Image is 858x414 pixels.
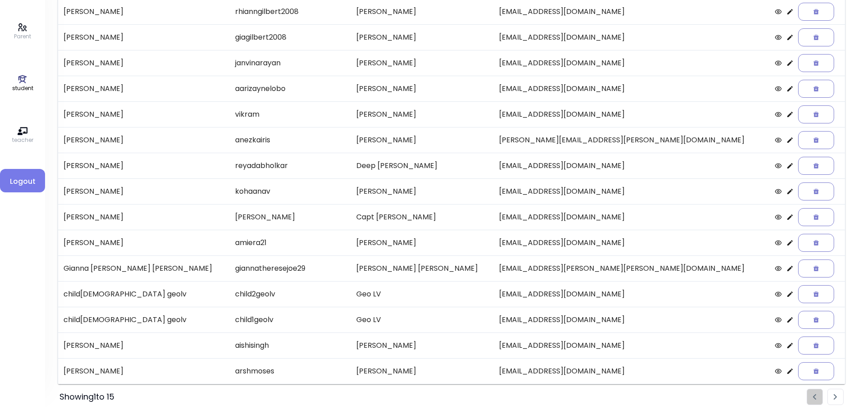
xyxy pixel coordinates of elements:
td: child[DEMOGRAPHIC_DATA] geolv [58,307,230,332]
p: teacher [12,136,33,144]
td: [PERSON_NAME] [58,153,230,178]
a: teacher [12,126,33,144]
td: kohaanav [230,178,351,204]
td: [PERSON_NAME] [351,332,493,358]
td: [PERSON_NAME] [351,76,493,101]
td: [PERSON_NAME] [351,358,493,384]
div: Showing 1 to 15 [59,391,114,403]
td: [PERSON_NAME] [351,127,493,153]
td: [PERSON_NAME] [58,178,230,204]
td: [PERSON_NAME] [230,204,351,230]
td: [PERSON_NAME] [58,127,230,153]
td: [EMAIL_ADDRESS][DOMAIN_NAME] [494,76,769,101]
img: rightarrow.svg [834,394,837,400]
td: [PERSON_NAME] [58,101,230,127]
td: Geo LV [351,281,493,307]
td: [PERSON_NAME] [351,230,493,255]
td: Capt [PERSON_NAME] [351,204,493,230]
td: [PERSON_NAME] [58,332,230,358]
td: [EMAIL_ADDRESS][DOMAIN_NAME] [494,101,769,127]
a: Parent [14,23,31,41]
td: Geo LV [351,307,493,332]
td: [EMAIL_ADDRESS][DOMAIN_NAME] [494,153,769,178]
td: [PERSON_NAME] [58,358,230,384]
span: Logout [7,176,38,187]
p: student [12,84,33,92]
td: giagilbert2008 [230,24,351,50]
td: child2geolv [230,281,351,307]
td: aishisingh [230,332,351,358]
ul: Pagination [807,389,844,405]
td: Deep [PERSON_NAME] [351,153,493,178]
td: [PERSON_NAME] [351,50,493,76]
td: [EMAIL_ADDRESS][DOMAIN_NAME] [494,24,769,50]
td: Gianna [PERSON_NAME] [PERSON_NAME] [58,255,230,281]
td: [PERSON_NAME] [351,24,493,50]
td: [PERSON_NAME] [58,24,230,50]
td: [EMAIL_ADDRESS][DOMAIN_NAME] [494,204,769,230]
td: [EMAIL_ADDRESS][DOMAIN_NAME] [494,178,769,204]
td: [PERSON_NAME] [351,178,493,204]
td: [PERSON_NAME] [58,204,230,230]
td: [PERSON_NAME] [351,101,493,127]
td: anezkairis [230,127,351,153]
td: vikram [230,101,351,127]
td: [EMAIL_ADDRESS][DOMAIN_NAME] [494,332,769,358]
td: [EMAIL_ADDRESS][DOMAIN_NAME] [494,281,769,307]
td: child[DEMOGRAPHIC_DATA] geolv [58,281,230,307]
td: janvinarayan [230,50,351,76]
td: [EMAIL_ADDRESS][DOMAIN_NAME] [494,307,769,332]
td: aarizaynelobo [230,76,351,101]
td: giannatheresejoe29 [230,255,351,281]
td: [EMAIL_ADDRESS][DOMAIN_NAME] [494,358,769,384]
td: amiera21 [230,230,351,255]
td: [PERSON_NAME] [PERSON_NAME] [351,255,493,281]
td: [PERSON_NAME] [58,50,230,76]
td: [EMAIL_ADDRESS][DOMAIN_NAME] [494,230,769,255]
td: [EMAIL_ADDRESS][DOMAIN_NAME] [494,50,769,76]
p: Parent [14,32,31,41]
td: [PERSON_NAME][EMAIL_ADDRESS][PERSON_NAME][DOMAIN_NAME] [494,127,769,153]
td: [EMAIL_ADDRESS][PERSON_NAME][PERSON_NAME][DOMAIN_NAME] [494,255,769,281]
td: arshmoses [230,358,351,384]
td: child1geolv [230,307,351,332]
td: [PERSON_NAME] [58,76,230,101]
td: [PERSON_NAME] [58,230,230,255]
td: reyadabholkar [230,153,351,178]
a: student [12,74,33,92]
